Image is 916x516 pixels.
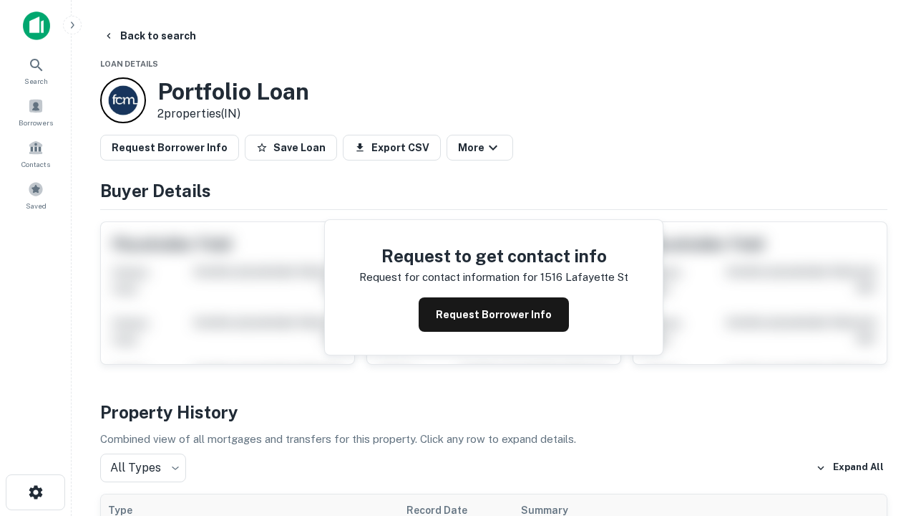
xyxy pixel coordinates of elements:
a: Saved [4,176,67,214]
button: More [447,135,513,161]
span: Contacts [21,158,50,170]
p: 1516 lafayette st [540,269,628,286]
p: Combined view of all mortgages and transfers for this property. Click any row to expand details. [100,431,887,448]
a: Borrowers [4,92,67,131]
span: Loan Details [100,59,158,68]
button: Back to search [97,23,202,49]
p: Request for contact information for [359,269,537,286]
a: Search [4,51,67,90]
a: Contacts [4,134,67,173]
p: 2 properties (IN) [157,105,309,123]
iframe: Chat Widget [844,401,916,470]
span: Saved [26,200,47,211]
h4: Buyer Details [100,178,887,204]
img: capitalize-icon.png [23,11,50,40]
button: Expand All [812,457,887,479]
span: Borrowers [19,117,53,128]
h4: Request to get contact info [359,243,628,269]
button: Save Loan [245,135,337,161]
button: Request Borrower Info [100,135,239,161]
div: All Types [100,454,186,482]
h3: Portfolio Loan [157,78,309,105]
h4: Property History [100,399,887,425]
button: Request Borrower Info [419,297,569,332]
button: Export CSV [343,135,441,161]
span: Search [24,75,48,87]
